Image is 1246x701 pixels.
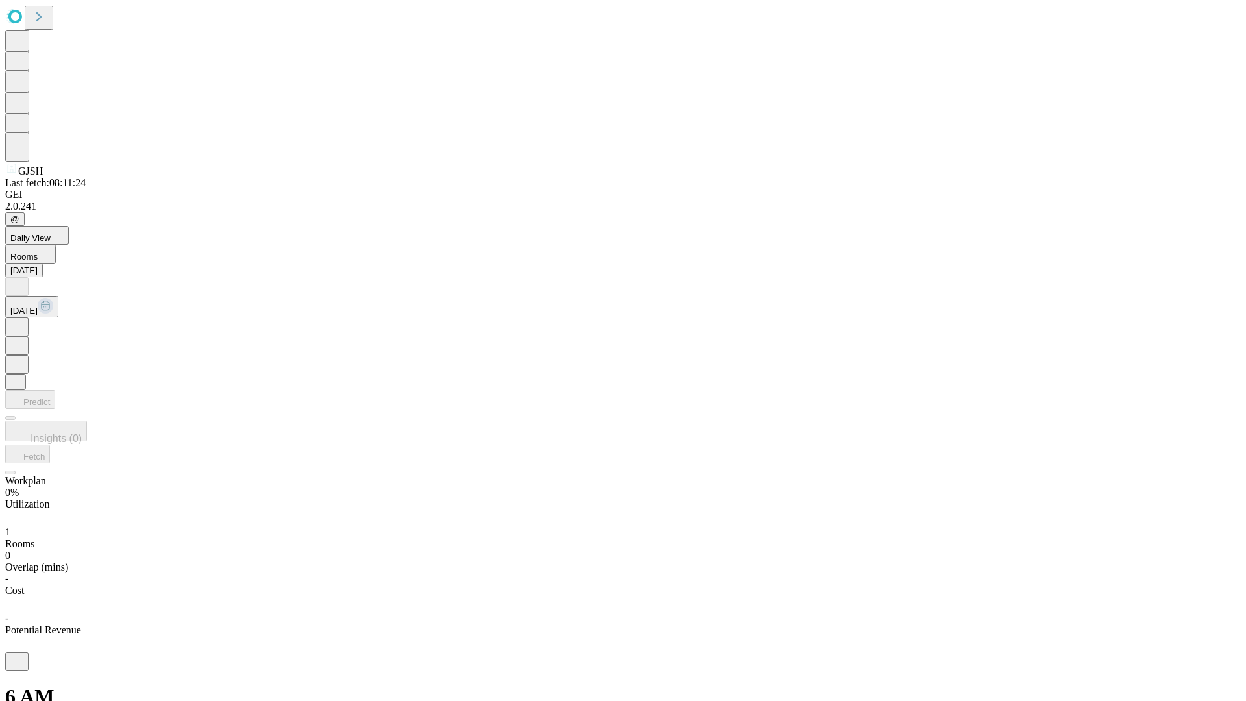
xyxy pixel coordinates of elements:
span: Overlap (mins) [5,561,68,572]
button: @ [5,212,25,226]
button: Insights (0) [5,421,87,441]
span: - [5,573,8,584]
div: 2.0.241 [5,201,1241,212]
span: Rooms [10,252,38,262]
span: 1 [5,526,10,537]
span: Rooms [5,538,34,549]
span: 0 [5,550,10,561]
span: @ [10,214,19,224]
span: Last fetch: 08:11:24 [5,177,86,188]
span: Utilization [5,498,49,510]
button: Predict [5,390,55,409]
span: [DATE] [10,306,38,315]
button: [DATE] [5,296,58,317]
button: Daily View [5,226,69,245]
button: Fetch [5,445,50,463]
span: 0% [5,487,19,498]
span: Potential Revenue [5,624,81,635]
span: - [5,613,8,624]
button: [DATE] [5,264,43,277]
span: Workplan [5,475,46,486]
span: Insights (0) [31,433,82,444]
button: Rooms [5,245,56,264]
span: GJSH [18,166,43,177]
span: Daily View [10,233,51,243]
div: GEI [5,189,1241,201]
span: Cost [5,585,24,596]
